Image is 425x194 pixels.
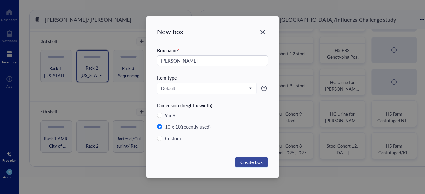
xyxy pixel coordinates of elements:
[157,47,268,54] div: Box name
[165,135,181,142] div: Custom
[235,157,268,167] button: Create box
[165,112,175,119] div: 9 x 9
[161,85,251,91] span: Default
[257,28,268,36] span: Close
[257,27,268,37] button: Close
[157,27,268,36] div: New box
[240,159,263,166] span: Create box
[157,55,268,66] input: e.g. DNA protein
[165,123,211,130] div: 10 x 10 (recently used)
[157,102,268,109] div: Dimension (height x width)
[157,74,268,81] div: Item type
